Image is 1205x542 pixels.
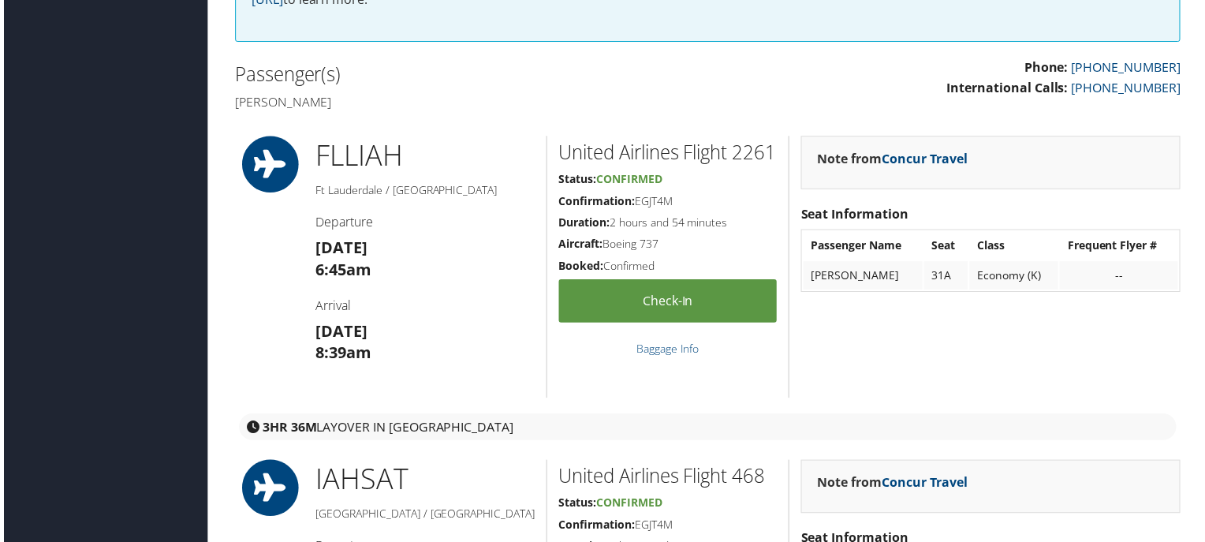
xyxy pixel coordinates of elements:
[926,263,970,291] td: 31A
[314,509,534,525] h5: [GEOGRAPHIC_DATA] / [GEOGRAPHIC_DATA]
[819,151,970,168] strong: Note from
[883,477,970,494] a: Concur Travel
[314,322,366,343] strong: [DATE]
[558,520,635,535] strong: Confirmation:
[233,93,696,110] h4: [PERSON_NAME]
[804,263,924,291] td: [PERSON_NAME]
[596,498,662,513] span: Confirmed
[1062,233,1181,261] th: Frequent Flyer #
[1074,79,1184,96] a: [PHONE_NUMBER]
[802,206,910,223] strong: Seat Information
[558,194,778,210] h5: EGJT4M
[1070,270,1173,284] div: --
[314,344,370,365] strong: 8:39am
[926,233,970,261] th: Seat
[972,233,1061,261] th: Class
[314,238,366,260] strong: [DATE]
[233,61,696,88] h2: Passenger(s)
[804,233,924,261] th: Passenger Name
[314,298,534,316] h4: Arrival
[558,215,610,230] strong: Duration:
[596,172,662,187] span: Confirmed
[819,477,970,494] strong: Note from
[558,237,602,252] strong: Aircraft:
[558,520,778,536] h5: EGJT4M
[558,281,778,324] a: Check-in
[558,260,603,275] strong: Booked:
[558,140,778,166] h2: United Airlines Flight 2261
[558,465,778,492] h2: United Airlines Flight 468
[636,342,699,357] a: Baggage Info
[1074,58,1184,76] a: [PHONE_NUMBER]
[314,462,534,502] h1: IAH SAT
[558,260,778,275] h5: Confirmed
[558,498,596,513] strong: Status:
[260,421,315,438] strong: 3HR 36M
[237,416,1180,443] div: layover in [GEOGRAPHIC_DATA]
[314,214,534,231] h4: Departure
[314,260,370,282] strong: 6:45am
[558,215,778,231] h5: 2 hours and 54 minutes
[558,194,635,209] strong: Confirmation:
[558,237,778,253] h5: Boeing 737
[558,172,596,187] strong: Status:
[314,136,534,176] h1: FLL IAH
[949,79,1071,96] strong: International Calls:
[883,151,970,168] a: Concur Travel
[314,183,534,199] h5: Ft Lauderdale / [GEOGRAPHIC_DATA]
[972,263,1061,291] td: Economy (K)
[1027,58,1071,76] strong: Phone:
